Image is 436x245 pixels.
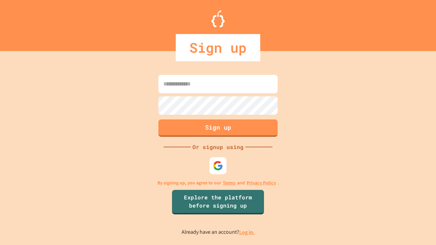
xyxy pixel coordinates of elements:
[239,229,255,236] a: Log in.
[158,119,278,137] button: Sign up
[157,179,279,186] p: By signing up, you agree to our and .
[213,161,223,171] img: google-icon.svg
[223,179,235,186] a: Terms
[172,190,264,214] a: Explore the platform before signing up
[176,34,260,61] div: Sign up
[191,143,245,151] div: Or signup using
[211,10,225,27] img: Logo.svg
[182,228,255,236] p: Already have an account?
[247,179,276,186] a: Privacy Policy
